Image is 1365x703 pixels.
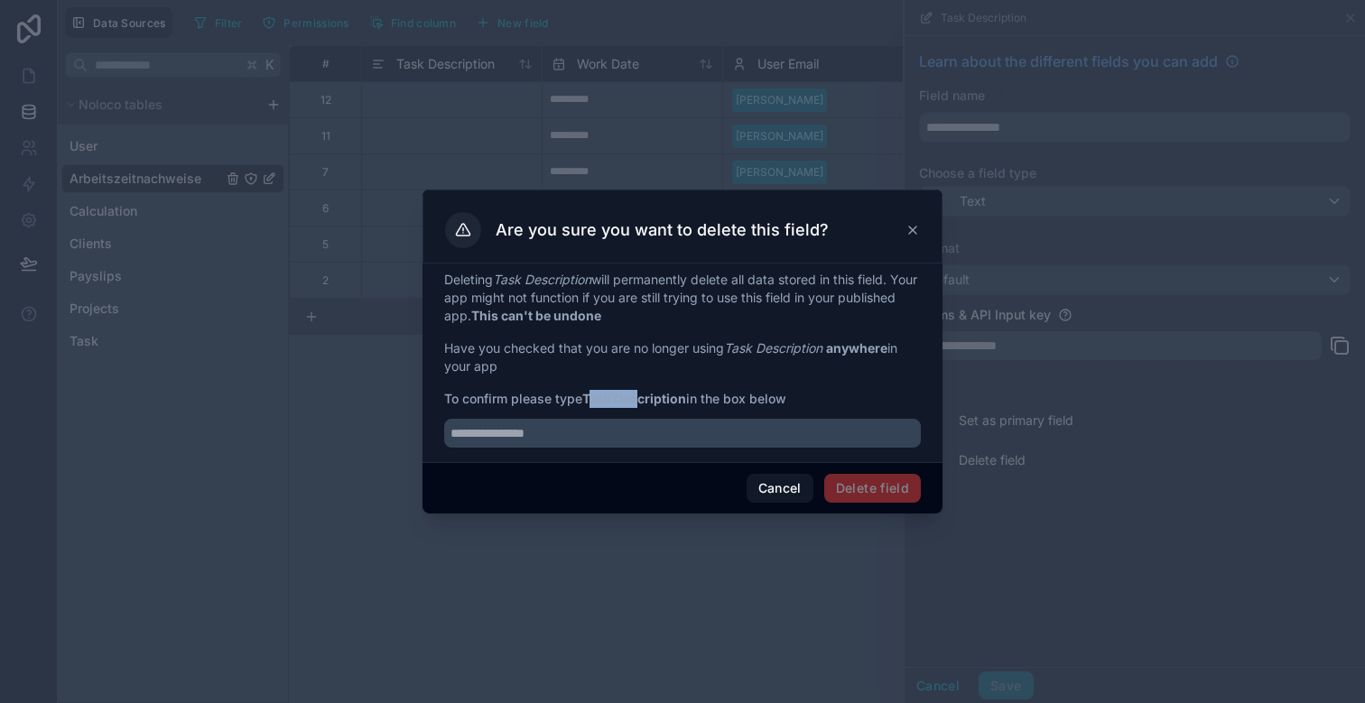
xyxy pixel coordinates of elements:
span: To confirm please type in the box below [444,390,921,408]
p: Deleting will permanently delete all data stored in this field. Your app might not function if yo... [444,271,921,325]
strong: anywhere [826,340,887,356]
button: Cancel [747,474,813,503]
strong: Task Description [582,391,686,406]
h3: Are you sure you want to delete this field? [496,219,829,241]
p: Have you checked that you are no longer using in your app [444,339,921,375]
em: Task Description [724,340,822,356]
em: Task Description [493,272,591,287]
strong: This can't be undone [471,308,601,323]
